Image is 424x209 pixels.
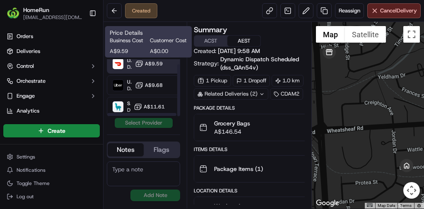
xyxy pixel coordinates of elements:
button: Map camera controls [403,182,420,199]
div: Strategy: [194,55,318,72]
span: Control [17,62,34,70]
button: Map Data [378,203,395,209]
span: Engage [17,92,35,100]
span: Business Cost [110,37,147,44]
span: Cancel Delivery [380,7,417,14]
span: Toggle Theme [17,180,50,187]
button: Show street map [316,26,345,43]
span: Orchestrate [17,77,46,85]
div: Related Deliveries (2) [194,88,268,100]
a: Dynamic Dispatch Scheduled (dss_QAn54v) [220,55,318,72]
button: Log out [3,191,100,202]
a: Analytics [3,104,100,118]
button: Toggle Theme [3,178,100,189]
button: ACST [194,36,227,46]
button: A$9.68 [135,81,163,89]
span: Created: [194,47,260,55]
span: Uber [127,79,132,85]
span: Settings [17,154,35,160]
button: [EMAIL_ADDRESS][DOMAIN_NAME] [23,14,82,21]
span: Analytics [17,107,39,115]
span: Reassign [339,7,360,14]
span: A$146.54 [214,127,250,136]
span: Deliveries [17,48,40,55]
span: Dropoff ETA 32 minutes [127,85,132,92]
span: Dynamic Dispatch Scheduled (dss_QAn54v) [220,55,313,72]
button: A$11.61 [134,103,165,111]
span: Customer Cost [150,37,187,44]
button: Keyboard shortcuts [367,203,373,207]
button: Settings [3,151,100,163]
span: Grocery Bags [214,119,250,127]
button: Toggle fullscreen view [403,26,420,43]
img: HomeRun [7,7,20,20]
span: A$11.61 [144,103,165,110]
span: Dropoff ETA 1 hour [127,107,130,113]
div: 1 Dropoff [233,75,270,86]
img: Sherpa [113,101,123,112]
span: [DATE] 9:58 AM [218,47,260,55]
button: Flags [144,143,180,156]
div: Location Details [194,187,318,194]
img: Uber [113,80,123,91]
span: Orders [17,33,33,40]
a: Terms (opens in new tab) [400,203,412,208]
button: AEST [227,36,260,46]
span: DoorDash [127,57,132,64]
button: HomeRunHomeRun[EMAIL_ADDRESS][DOMAIN_NAME] [3,3,86,23]
button: Show satellite imagery [345,26,386,43]
button: Notifications [3,164,100,176]
span: A$9.59 [110,48,147,55]
span: A$0.00 [150,48,187,55]
div: Items Details [194,146,318,153]
span: Sherpa [127,100,130,107]
span: Notifications [17,167,46,173]
span: Package Items ( 1 ) [214,165,263,173]
span: Log out [17,193,34,200]
button: Reassign [335,3,364,18]
button: Notes [108,143,144,156]
img: Google [314,198,341,209]
img: DoorDash [113,58,123,69]
span: Dropoff ETA 46 minutes [127,64,132,70]
a: Open this area in Google Maps (opens a new window) [314,198,341,209]
div: CDAM2 [270,88,303,100]
div: 1.0 km [272,75,304,86]
button: Grocery BagsA$146.54 [194,114,317,141]
button: CancelDelivery [367,3,421,18]
a: Deliveries [3,45,100,58]
button: Control [3,60,100,73]
div: 1 Pickup [194,75,231,86]
span: A$9.68 [145,82,163,89]
button: Engage [3,89,100,103]
a: Report errors in the road map or imagery to Google [417,203,422,208]
span: Create [48,127,65,135]
button: Create [3,124,100,137]
button: Orchestrate [3,74,100,88]
button: HomeRun [23,6,49,14]
button: Package Items (1) [194,156,317,182]
h1: Price Details [110,29,187,37]
span: A$9.59 [145,60,163,67]
a: Orders [3,30,100,43]
h3: Summary [194,26,227,34]
div: Package Details [194,105,318,111]
button: A$9.59 [135,60,163,68]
